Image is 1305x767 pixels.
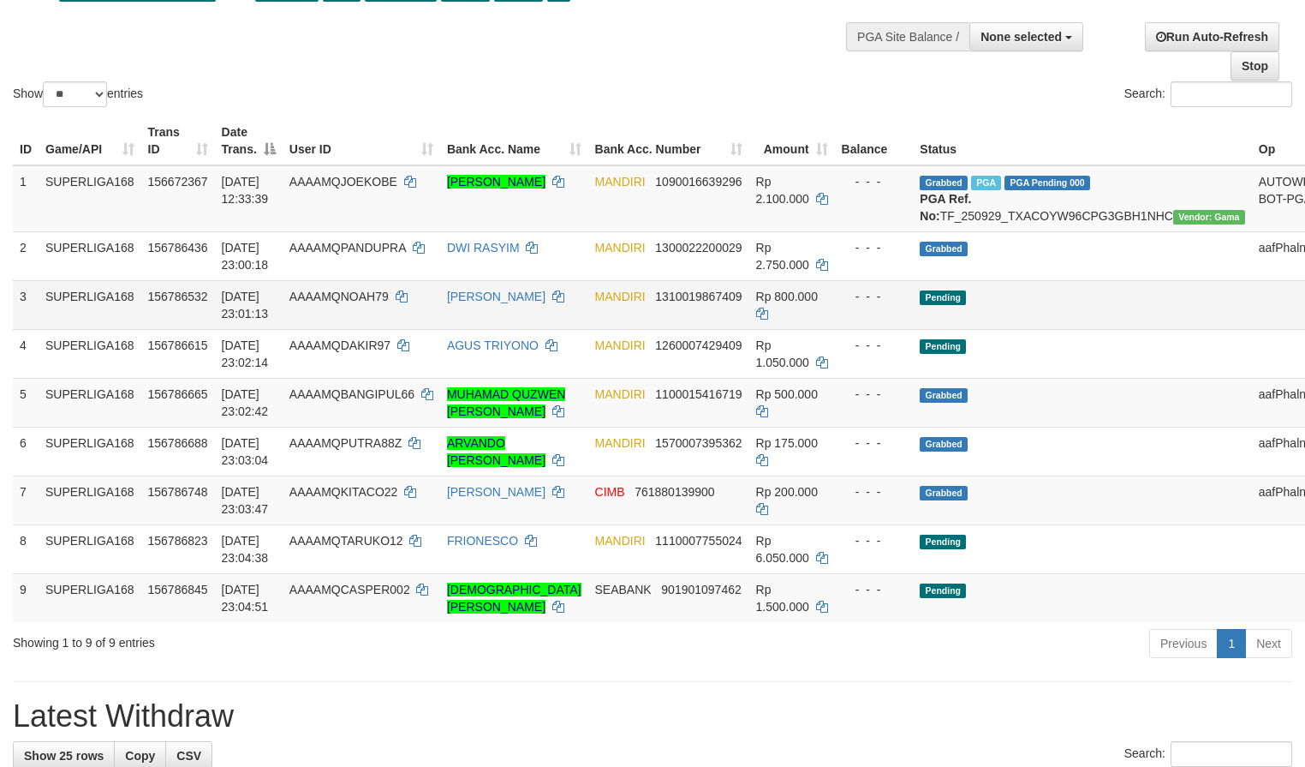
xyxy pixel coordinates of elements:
[655,290,742,303] span: Copy 1310019867409 to clipboard
[595,387,646,401] span: MANDIRI
[148,485,208,499] span: 156786748
[447,290,545,303] a: [PERSON_NAME]
[447,583,581,614] a: [DEMOGRAPHIC_DATA][PERSON_NAME]
[1245,629,1292,658] a: Next
[920,176,968,190] span: Grabbed
[13,427,39,476] td: 6
[842,532,907,549] div: - - -
[289,534,403,548] span: AAAAMQTARUKO12
[595,175,646,189] span: MANDIRI
[24,749,104,763] span: Show 25 rows
[39,329,141,378] td: SUPERLIGA168
[1124,741,1292,767] label: Search:
[749,117,835,165] th: Amount: activate to sort column ascending
[756,339,809,369] span: Rp 1.050.000
[125,749,155,763] span: Copy
[920,437,968,452] span: Grabbed
[13,329,39,378] td: 4
[13,524,39,573] td: 8
[655,387,742,401] span: Copy 1100015416719 to clipboard
[756,534,809,565] span: Rp 6.050.000
[1173,210,1245,225] span: Vendor URL: https://trx31.1velocity.biz
[756,436,818,450] span: Rp 175.000
[148,436,208,450] span: 156786688
[148,387,208,401] span: 156786665
[13,476,39,524] td: 7
[756,241,809,272] span: Rp 2.750.000
[289,290,389,303] span: AAAAMQNOAH79
[756,583,809,614] span: Rp 1.500.000
[148,241,208,255] span: 156786436
[447,339,539,352] a: AGUS TRIYONO
[13,81,143,107] label: Show entries
[447,436,545,467] a: ARVANDO [PERSON_NAME]
[13,165,39,232] td: 1
[13,231,39,280] td: 2
[1004,176,1090,190] span: PGA Pending
[447,485,545,499] a: [PERSON_NAME]
[842,434,907,452] div: - - -
[595,436,646,450] span: MANDIRI
[842,483,907,500] div: - - -
[969,22,1083,51] button: None selected
[920,584,966,598] span: Pending
[756,387,818,401] span: Rp 500.000
[980,30,1062,44] span: None selected
[289,241,406,255] span: AAAAMQPANDUPRA
[39,476,141,524] td: SUPERLIGA168
[39,117,141,165] th: Game/API: activate to sort column ascending
[842,581,907,598] div: - - -
[43,81,107,107] select: Showentries
[1124,81,1292,107] label: Search:
[39,231,141,280] td: SUPERLIGA168
[971,176,1001,190] span: Marked by aafsengchandara
[835,117,914,165] th: Balance
[756,175,809,206] span: Rp 2.100.000
[655,534,742,548] span: Copy 1110007755024 to clipboard
[289,175,397,189] span: AAAAMQJOEKOBE
[148,175,208,189] span: 156672367
[222,583,269,614] span: [DATE] 23:04:51
[39,280,141,329] td: SUPERLIGA168
[148,290,208,303] span: 156786532
[920,388,968,403] span: Grabbed
[661,583,741,596] span: Copy 901901097462 to clipboard
[920,535,966,549] span: Pending
[215,117,283,165] th: Date Trans.: activate to sort column descending
[148,339,208,352] span: 156786615
[1145,22,1279,51] a: Run Auto-Refresh
[289,583,410,596] span: AAAAMQCASPER002
[655,175,742,189] span: Copy 1090016639296 to clipboard
[842,239,907,256] div: - - -
[913,165,1251,232] td: TF_250929_TXACOYW96CPG3GBH1NHC
[920,192,971,223] b: PGA Ref. No:
[289,339,390,352] span: AAAAMQDAKIR97
[13,117,39,165] th: ID
[222,387,269,418] span: [DATE] 23:02:42
[756,485,818,499] span: Rp 200.000
[1231,51,1279,81] a: Stop
[913,117,1251,165] th: Status
[39,573,141,622] td: SUPERLIGA168
[39,427,141,476] td: SUPERLIGA168
[595,241,646,255] span: MANDIRI
[39,165,141,232] td: SUPERLIGA168
[635,485,714,499] span: Copy 761880139900 to clipboard
[920,242,968,256] span: Grabbed
[222,241,269,272] span: [DATE] 23:00:18
[222,339,269,369] span: [DATE] 23:02:14
[13,378,39,427] td: 5
[13,573,39,622] td: 9
[595,485,625,499] span: CIMB
[447,241,520,255] a: DWI RASYIM
[289,485,398,499] span: AAAAMQKITACO22
[289,436,402,450] span: AAAAMQPUTRA88Z
[595,534,646,548] span: MANDIRI
[222,290,269,321] span: [DATE] 23:01:13
[440,117,588,165] th: Bank Acc. Name: activate to sort column ascending
[655,241,742,255] span: Copy 1300022200029 to clipboard
[1171,741,1292,767] input: Search:
[222,534,269,565] span: [DATE] 23:04:38
[842,386,907,403] div: - - -
[39,524,141,573] td: SUPERLIGA168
